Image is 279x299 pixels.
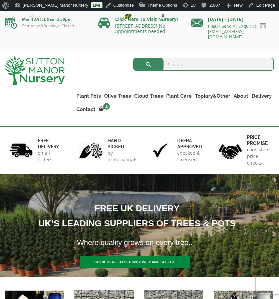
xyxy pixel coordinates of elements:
[75,91,102,101] a: Plant Pots
[100,11,122,21] a: WPCode
[5,23,88,29] p: Saturdays&Sundays: Closed
[250,91,273,101] a: Delivery
[232,91,250,101] a: About
[103,103,110,110] span: 2
[215,21,269,32] a: Hi,
[97,105,112,114] a: 2
[38,138,60,150] h6: FREE DELIVERY
[10,13,24,18] span: Site Kit
[79,142,102,159] img: 2.jpg
[122,11,169,21] a: Popup Maker
[38,150,60,163] p: on all orders
[160,13,166,19] span: 0
[132,91,165,101] a: Cloud Trees
[193,91,232,101] a: Topiary&Other
[26,11,73,21] a: Rank Math Dashboard
[73,11,100,21] a: LayerSlider
[165,91,193,101] a: Plant Care
[177,150,202,163] p: checked & Licensed
[247,134,270,146] h6: Price promise
[115,23,165,34] a: [STREET_ADDRESS] No Appointments needed
[75,105,97,114] a: Contact
[149,142,172,159] img: 3.jpg
[208,23,264,40] a: Please Send All Enquiries To: [EMAIL_ADDRESS][DOMAIN_NAME]
[9,142,33,159] img: 1.jpg
[169,11,238,21] a: Edit with WPBakery Page Builder
[219,140,242,160] img: 4.jpg
[5,56,65,85] img: logo
[247,146,270,166] p: consistent price checks
[107,150,137,163] p: by professionals
[91,2,102,8] a: Live
[102,91,132,101] a: Olive Trees
[107,138,137,150] h6: hand picked
[133,58,274,71] input: Search...
[177,138,202,150] h6: Defra approved
[39,14,70,19] span: Rank Math SEO
[222,24,258,29] span: [PERSON_NAME]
